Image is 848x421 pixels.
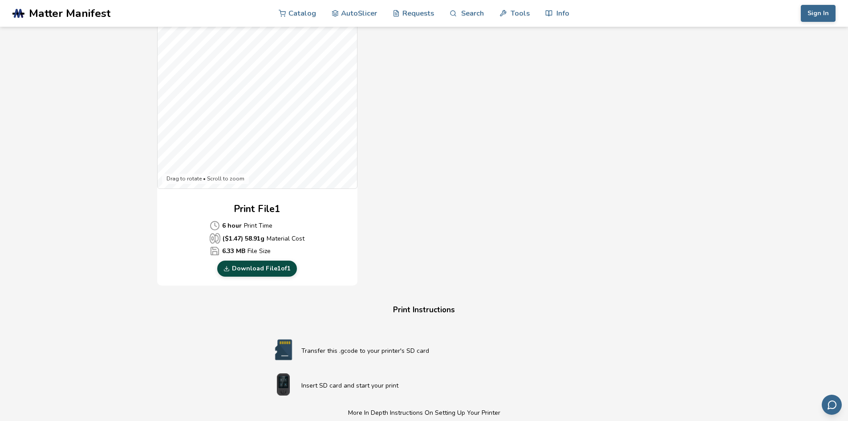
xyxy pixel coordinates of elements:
[210,221,304,231] p: Print Time
[801,5,836,22] button: Sign In
[222,221,242,230] b: 6 hour
[266,339,301,361] img: SD card
[210,233,220,244] span: Average Cost
[29,7,110,20] span: Matter Manifest
[162,174,249,184] div: Drag to rotate • Scroll to zoom
[266,408,583,417] p: More In Depth Instructions On Setting Up Your Printer
[210,233,304,244] p: Material Cost
[301,381,583,390] p: Insert SD card and start your print
[255,303,593,317] h4: Print Instructions
[210,246,304,256] p: File Size
[301,346,583,356] p: Transfer this .gcode to your printer's SD card
[223,234,264,243] b: ($ 1.47 ) 58.91 g
[266,373,301,396] img: Start print
[217,261,297,277] a: Download File1of1
[822,395,842,415] button: Send feedback via email
[234,202,280,216] h2: Print File 1
[210,246,220,256] span: Average Cost
[222,246,245,256] b: 6.33 MB
[210,221,220,231] span: Average Cost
